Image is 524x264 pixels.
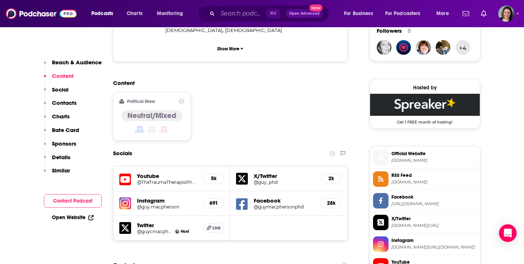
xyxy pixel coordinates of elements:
a: @guy.macpherson [137,204,198,210]
span: Followers [377,27,402,34]
span: Instagram [391,237,477,244]
button: Rate Card [44,126,79,140]
img: DenialRiver [396,40,411,55]
h5: 2k [327,175,335,182]
h5: 5k [210,175,218,182]
h5: Youtube [137,172,198,179]
a: Official Website[DOMAIN_NAME] [373,150,477,165]
span: Charts [127,8,143,19]
a: Show notifications dropdown [460,7,472,20]
button: Reach & Audience [44,59,102,72]
p: Reach & Audience [52,59,102,66]
h2: Socials [113,146,132,160]
p: Similar [52,167,70,174]
button: Open AdvancedNew [286,9,323,18]
a: Charts [122,8,147,19]
h5: 28k [327,200,335,206]
span: Official Website [391,150,477,157]
span: Host [181,229,189,234]
a: @guy_phd [254,179,315,185]
img: Spreaker Deal: Get 1 FREE month of hosting! [370,94,480,116]
h5: 691 [210,200,218,206]
h5: Twitter [137,222,198,229]
img: billz3 [436,40,450,55]
p: Rate Card [52,126,79,133]
img: User Profile [498,6,514,22]
a: Open Website [52,214,94,221]
img: Podchaser - Follow, Share and Rate Podcasts [6,7,77,21]
h5: Facebook [254,197,315,204]
span: New [309,4,323,11]
button: Show profile menu [498,6,514,22]
div: 8 [408,28,411,34]
button: Contacts [44,99,77,113]
img: Guy Macpherson [175,229,179,233]
h4: Neutral/Mixed [127,111,176,120]
div: Hosted by [370,85,480,91]
p: Contacts [52,99,77,106]
span: Open Advanced [289,12,320,15]
div: Search podcasts, credits, & more... [204,5,336,22]
input: Search podcasts, credits, & more... [218,8,266,19]
button: Social [44,86,68,100]
span: https://www.facebook.com/guymacphersonphd [391,201,477,207]
a: @guymacphersonphd [254,204,315,210]
a: Facebook[URL][DOMAIN_NAME] [373,193,477,208]
button: Contact Podcast [44,194,102,208]
div: Open Intercom Messenger [499,224,517,242]
p: Content [52,72,74,79]
button: Similar [44,167,70,181]
span: For Business [344,8,373,19]
a: X/Twitter[DOMAIN_NAME][URL] [373,215,477,230]
a: Link [203,223,224,233]
button: Sponsors [44,140,76,154]
h5: X/Twitter [254,172,315,179]
a: Show notifications dropdown [478,7,489,20]
h5: Instagram [137,197,198,204]
p: Sponsors [52,140,76,147]
span: More [436,8,449,19]
img: iconImage [119,197,131,209]
button: Details [44,154,70,167]
p: Show More [217,46,239,51]
a: @TheTraumaTherapistProject [137,179,198,185]
span: spreaker.com [391,158,477,163]
img: vdwr [416,40,431,55]
button: open menu [431,8,458,19]
a: Spreaker Deal: Get 1 FREE month of hosting! [370,94,480,124]
span: Facebook [391,194,477,200]
a: @guycmacpherson [137,229,172,234]
span: Podcasts [91,8,113,19]
span: twitter.com/guy_phd [391,223,477,228]
button: open menu [152,8,193,19]
span: Monitoring [157,8,183,19]
button: Show More [119,42,342,56]
span: For Podcasters [385,8,421,19]
button: open menu [380,8,431,19]
span: instagram.com/guy.macpherson [391,245,477,250]
img: ianthe.lila [377,40,391,55]
button: Content [44,72,74,86]
span: ⌘ K [266,9,280,18]
h2: Political Skew [127,99,155,104]
button: open menu [86,8,123,19]
p: Details [52,154,70,161]
button: open menu [339,8,382,19]
span: spreaker.com [391,179,477,185]
span: Logged in as micglogovac [498,6,514,22]
a: RSS Feed[DOMAIN_NAME] [373,171,477,187]
span: RSS Feed [391,172,477,179]
h2: Content [113,79,342,86]
span: [DEMOGRAPHIC_DATA] [165,27,222,33]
